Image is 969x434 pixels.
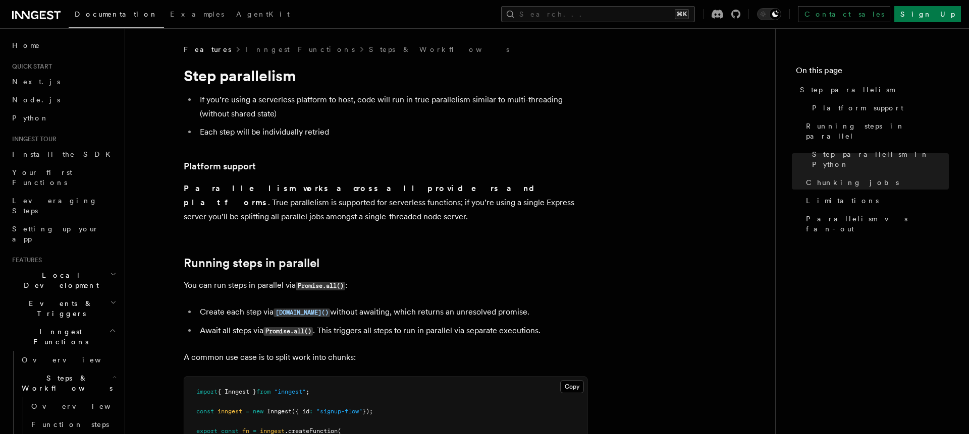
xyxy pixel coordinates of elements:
li: Each step will be individually retried [197,125,587,139]
a: Step parallelism [796,81,949,99]
a: Steps & Workflows [369,44,509,54]
span: }); [362,408,373,415]
a: Setting up your app [8,220,119,248]
span: ; [306,388,309,395]
span: const [196,408,214,415]
span: Next.js [12,78,60,86]
p: You can run steps in parallel via : [184,278,587,293]
span: Install the SDK [12,150,117,158]
button: Search...⌘K [501,6,695,22]
a: Chunking jobs [802,173,949,192]
span: Steps & Workflows [18,373,113,393]
span: Parallelism vs fan-out [806,214,949,234]
a: [DOMAIN_NAME]() [274,307,330,317]
a: Next.js [8,73,119,91]
span: Your first Functions [12,168,72,187]
span: Local Development [8,270,110,290]
a: Documentation [69,3,164,28]
a: Limitations [802,192,949,210]
span: Python [12,114,49,122]
span: Leveraging Steps [12,197,97,215]
span: AgentKit [236,10,290,18]
span: { Inngest } [218,388,256,395]
p: . True parallelism is supported for serverless functions; if you’re using a single Express server... [184,181,587,224]
span: Features [8,256,42,264]
span: Limitations [806,196,879,206]
span: "inngest" [274,388,306,395]
a: Leveraging Steps [8,192,119,220]
span: Inngest Functions [8,327,109,347]
button: Toggle dark mode [757,8,781,20]
button: Local Development [8,266,119,294]
span: Function steps [31,420,109,428]
span: Step parallelism in Python [812,149,949,169]
a: Examples [164,3,230,27]
a: Overview [18,351,119,369]
span: Inngest tour [8,135,57,143]
a: Function steps [27,415,119,433]
a: Inngest Functions [245,44,355,54]
button: Events & Triggers [8,294,119,323]
span: Overview [31,402,135,410]
a: Contact sales [798,6,890,22]
a: Step parallelism in Python [808,145,949,173]
span: Step parallelism [800,85,894,95]
a: Home [8,36,119,54]
span: Documentation [75,10,158,18]
a: Python [8,109,119,127]
span: Events & Triggers [8,298,110,319]
kbd: ⌘K [675,9,689,19]
code: Promise.all() [263,327,313,336]
code: [DOMAIN_NAME]() [274,308,330,317]
a: Running steps in parallel [802,117,949,145]
a: Node.js [8,91,119,109]
span: Platform support [812,103,903,113]
span: Running steps in parallel [806,121,949,141]
span: Chunking jobs [806,177,899,188]
span: Quick start [8,63,52,71]
span: from [256,388,271,395]
li: Create each step via without awaiting, which returns an unresolved promise. [197,305,587,320]
li: If you’re using a serverless platform to host, code will run in true parallelism similar to multi... [197,93,587,121]
p: A common use case is to split work into chunks: [184,350,587,364]
span: "signup-flow" [316,408,362,415]
span: Node.js [12,96,60,104]
span: Setting up your app [12,225,99,243]
h4: On this page [796,65,949,81]
span: Features [184,44,231,54]
a: Sign Up [894,6,961,22]
button: Steps & Workflows [18,369,119,397]
a: Parallelism vs fan-out [802,210,949,238]
span: import [196,388,218,395]
a: Platform support [184,159,256,173]
span: Inngest [267,408,292,415]
span: inngest [218,408,242,415]
a: Platform support [808,99,949,117]
li: Await all steps via . This triggers all steps to run in parallel via separate executions. [197,324,587,338]
code: Promise.all() [296,282,345,290]
span: Overview [22,356,126,364]
a: AgentKit [230,3,296,27]
strong: Parallelism works across all providers and platforms [184,183,543,207]
span: = [246,408,249,415]
span: new [253,408,263,415]
h1: Step parallelism [184,67,587,85]
span: ({ id [292,408,309,415]
span: Home [12,40,40,50]
a: Install the SDK [8,145,119,163]
span: : [309,408,313,415]
span: Examples [170,10,224,18]
a: Overview [27,397,119,415]
a: Your first Functions [8,163,119,192]
a: Running steps in parallel [184,256,319,270]
button: Inngest Functions [8,323,119,351]
button: Copy [560,380,584,393]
